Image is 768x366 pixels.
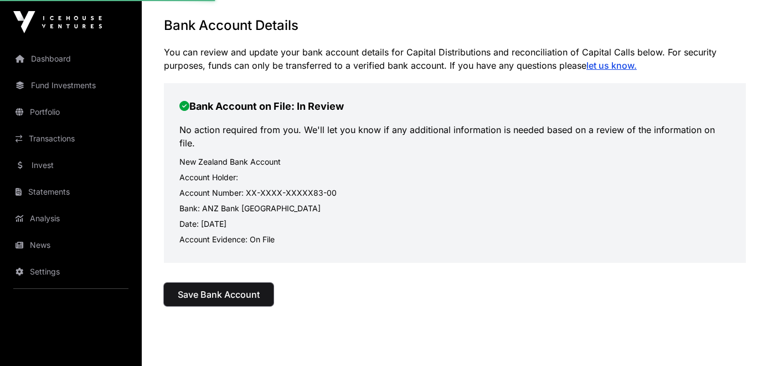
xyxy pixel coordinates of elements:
[9,100,133,124] a: Portfolio
[13,11,102,33] img: Icehouse Ventures Logo
[164,283,274,306] button: Save Bank Account
[179,154,730,170] p: New Zealand Bank Account
[179,216,730,232] p: Date: [DATE]
[164,17,746,34] h2: Bank Account Details
[586,60,637,71] a: let us know.
[713,313,768,366] iframe: Chat Widget
[9,153,133,177] a: Invest
[179,185,730,201] p: Account Number: XX-XXXX-XXXXX83-00
[179,170,730,185] p: Account Holder:
[9,206,133,231] a: Analysis
[9,180,133,204] a: Statements
[178,288,260,301] span: Save Bank Account
[9,260,133,284] a: Settings
[9,47,133,71] a: Dashboard
[164,45,746,72] p: You can review and update your bank account details for Capital Distributions and reconciliation ...
[179,201,730,216] p: Bank: ANZ Bank [GEOGRAPHIC_DATA]
[9,233,133,257] a: News
[179,123,730,150] p: No action required from you. We'll let you know if any additional information is needed based on ...
[9,73,133,98] a: Fund Investments
[179,99,730,114] h2: Bank Account on File: In Review
[9,126,133,151] a: Transactions
[179,232,730,247] p: Account Evidence: On File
